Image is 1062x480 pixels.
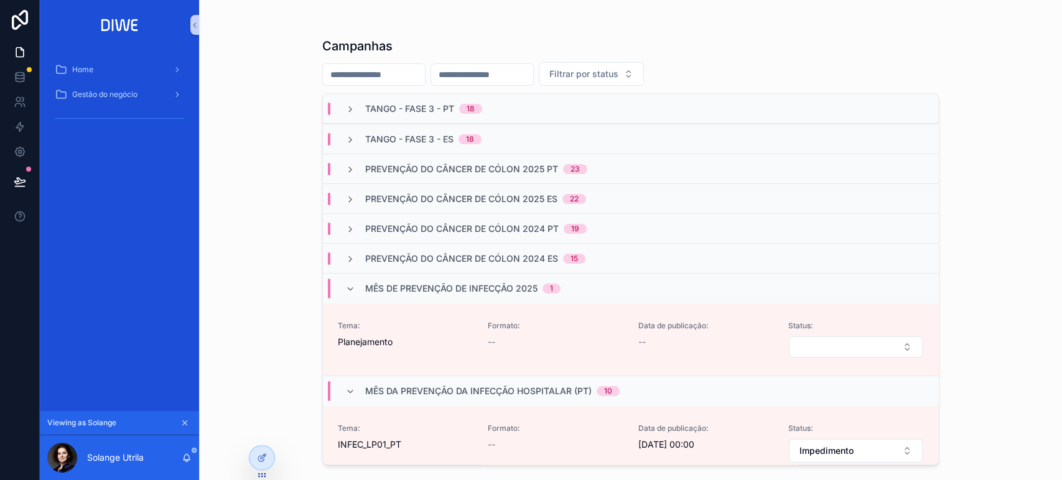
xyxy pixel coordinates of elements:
div: 18 [467,104,475,114]
span: Status: [788,321,923,331]
span: Formato: [488,423,623,433]
span: Filtrar por status [549,68,618,80]
span: Mês de prevenção de infecção 2025 [365,282,538,295]
div: 22 [570,194,579,204]
span: Status: [788,423,923,433]
span: Planejamento [338,336,473,348]
a: Gestão do negócio [47,83,192,106]
div: 18 [466,134,474,144]
div: 15 [571,254,578,264]
div: 23 [571,164,580,174]
a: Tema:PlanejamentoFormato:--Data de publicação:--Status:Select Button [323,303,938,376]
div: 10 [604,386,612,396]
span: Prevenção do Câncer de Cólon 2025 PT [365,163,558,175]
span: Formato: [488,321,623,331]
h1: Campanhas [322,37,393,55]
span: Home [72,65,93,75]
span: [DATE] 00:00 [638,438,773,451]
button: Select Button [789,439,923,463]
span: Prevenção do Câncer de Cólon 2025 ES [365,193,557,205]
span: -- [488,336,495,348]
span: Viewing as Solange [47,418,116,428]
span: -- [638,336,646,348]
span: TANGO - FASE 3 - PT [365,103,454,115]
p: Solange Utrila [87,451,144,464]
span: Data de publicação: [638,321,773,331]
div: 19 [571,224,579,234]
span: -- [488,438,495,451]
span: Mês da Prevenção da Infecção Hospitalar (PT) [365,385,592,397]
button: Select Button [789,336,923,358]
button: Select Button [539,62,644,86]
span: Gestão do negócio [72,90,137,99]
span: Impedimento [799,445,854,457]
span: Data de publicação: [638,423,773,433]
span: Prevenção do Câncer de Cólon 2024 ES [365,252,558,265]
span: TANGO - FASE 3 - ES [365,133,454,145]
div: 1 [550,284,553,293]
span: Tema: [338,321,473,331]
span: INFEC_LP01_PT [338,438,473,451]
img: App logo [97,15,142,35]
div: scrollable content [40,50,199,144]
span: Prevenção do Câncer de Cólon 2024 PT [365,223,559,235]
span: Tema: [338,423,473,433]
a: Home [47,58,192,81]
